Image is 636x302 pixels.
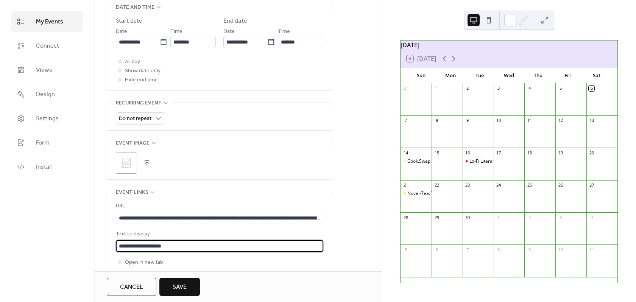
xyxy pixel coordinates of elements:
[125,58,140,67] span: All day
[407,158,492,165] div: Cook.Swap.Repeat. September Meet-Up
[496,86,502,91] div: 3
[558,150,563,156] div: 19
[496,182,502,188] div: 24
[589,150,594,156] div: 20
[11,84,83,104] a: Design
[36,42,59,51] span: Connect
[434,118,440,123] div: 8
[527,215,532,220] div: 2
[407,190,474,197] div: Novel-Tea: The Yarrow+ Edition
[434,150,440,156] div: 15
[170,27,182,36] span: Time
[116,3,154,12] span: Date and time
[558,215,563,220] div: 3
[496,247,502,252] div: 8
[36,139,50,148] span: Form
[527,118,532,123] div: 11
[11,11,83,32] a: My Events
[496,150,502,156] div: 17
[496,215,502,220] div: 1
[589,86,594,91] div: 6
[11,157,83,177] a: Install
[403,86,408,91] div: 31
[524,68,553,83] div: Thu
[11,108,83,129] a: Settings
[223,27,235,36] span: Date
[36,163,51,172] span: Install
[436,68,465,83] div: Mon
[278,27,290,36] span: Time
[496,118,502,123] div: 10
[434,86,440,91] div: 1
[589,118,594,123] div: 13
[589,215,594,220] div: 4
[11,132,83,153] a: Form
[403,247,408,252] div: 5
[119,114,151,124] span: Do not repeat
[403,118,408,123] div: 7
[116,17,142,26] div: Start date
[107,278,156,296] button: Cancel
[173,283,187,292] span: Save
[434,247,440,252] div: 6
[36,114,59,123] span: Settings
[116,188,148,197] span: Event links
[125,76,158,85] span: Hide end time
[116,153,137,174] div: ;
[589,182,594,188] div: 27
[36,90,55,99] span: Design
[465,86,471,91] div: 2
[401,158,432,165] div: Cook.Swap.Repeat. September Meet-Up
[116,27,127,36] span: Date
[463,158,494,165] div: Lo-Fi Literary Lounge Monthly Meet-Up
[527,182,532,188] div: 25
[36,66,52,75] span: Views
[469,158,551,165] div: Lo-Fi Literary Lounge Monthly Meet-Up
[494,68,524,83] div: Wed
[527,86,532,91] div: 4
[527,150,532,156] div: 18
[527,247,532,252] div: 9
[403,182,408,188] div: 21
[11,36,83,56] a: Connect
[116,230,322,239] div: Text to display
[553,68,582,83] div: Fri
[558,86,563,91] div: 5
[36,17,63,26] span: My Events
[116,99,162,108] span: Recurring event
[465,247,471,252] div: 7
[434,215,440,220] div: 29
[223,17,247,26] div: End date
[465,68,494,83] div: Tue
[116,139,150,148] span: Event image
[125,67,161,76] span: Show date only
[401,40,617,50] div: [DATE]
[558,118,563,123] div: 12
[401,190,432,197] div: Novel-Tea: The Yarrow+ Edition
[465,182,471,188] div: 23
[403,215,408,220] div: 28
[403,150,408,156] div: 14
[125,258,163,267] span: Open in new tab
[120,283,143,292] span: Cancel
[116,202,322,211] div: URL
[465,118,471,123] div: 9
[582,68,611,83] div: Sat
[465,215,471,220] div: 30
[434,182,440,188] div: 22
[558,182,563,188] div: 26
[589,247,594,252] div: 11
[11,60,83,80] a: Views
[465,150,471,156] div: 16
[407,68,436,83] div: Sun
[159,278,200,296] button: Save
[558,247,563,252] div: 10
